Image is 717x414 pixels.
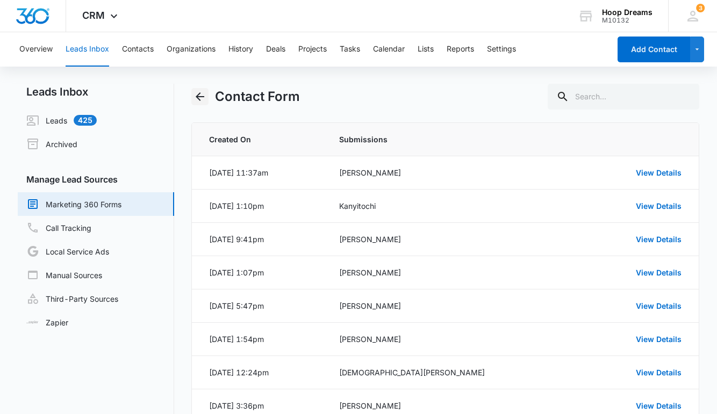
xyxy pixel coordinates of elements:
[26,137,77,150] a: Archived
[339,367,571,378] div: [DEMOGRAPHIC_DATA][PERSON_NAME]
[66,32,109,67] button: Leads Inbox
[266,32,285,67] button: Deals
[209,267,264,278] div: [DATE] 1:07pm
[18,173,174,186] h3: Manage Lead Sources
[636,201,682,210] a: View Details
[26,114,97,127] a: Leads425
[26,245,109,258] a: Local Service Ads
[602,8,653,17] div: account name
[340,32,360,67] button: Tasks
[696,4,705,12] div: notifications count
[618,37,690,62] button: Add Contact
[339,134,571,145] span: Submissions
[209,367,269,378] div: [DATE] 12:24pm
[636,368,682,377] a: View Details
[209,400,264,411] div: [DATE] 3:36pm
[191,88,209,105] button: Back
[228,32,253,67] button: History
[19,32,53,67] button: Overview
[548,84,699,110] input: Search...
[696,4,705,12] span: 3
[26,292,118,305] a: Third-Party Sources
[26,317,68,328] a: Zapier
[26,198,121,210] a: Marketing 360 Forms
[447,32,474,67] button: Reports
[209,333,264,345] div: [DATE] 1:54pm
[18,84,174,100] h2: Leads Inbox
[636,301,682,310] a: View Details
[339,333,571,345] div: [PERSON_NAME]
[26,268,102,281] a: Manual Sources
[339,300,571,311] div: [PERSON_NAME]
[636,335,682,344] a: View Details
[636,401,682,410] a: View Details
[209,167,268,178] div: [DATE] 11:37am
[26,221,91,234] a: Call Tracking
[298,32,327,67] button: Projects
[487,32,516,67] button: Settings
[339,234,571,245] div: [PERSON_NAME]
[373,32,405,67] button: Calendar
[209,234,264,245] div: [DATE] 9:41pm
[209,134,313,145] span: Created On
[215,87,300,106] h1: Contact Form
[418,32,434,67] button: Lists
[636,235,682,244] a: View Details
[636,268,682,277] a: View Details
[339,400,571,411] div: [PERSON_NAME]
[167,32,216,67] button: Organizations
[636,168,682,177] a: View Details
[339,200,571,212] div: Kanyitochi
[209,300,264,311] div: [DATE] 5:47pm
[82,10,105,21] span: CRM
[602,17,653,24] div: account id
[339,267,571,278] div: [PERSON_NAME]
[339,167,571,178] div: [PERSON_NAME]
[209,200,264,212] div: [DATE] 1:10pm
[122,32,154,67] button: Contacts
